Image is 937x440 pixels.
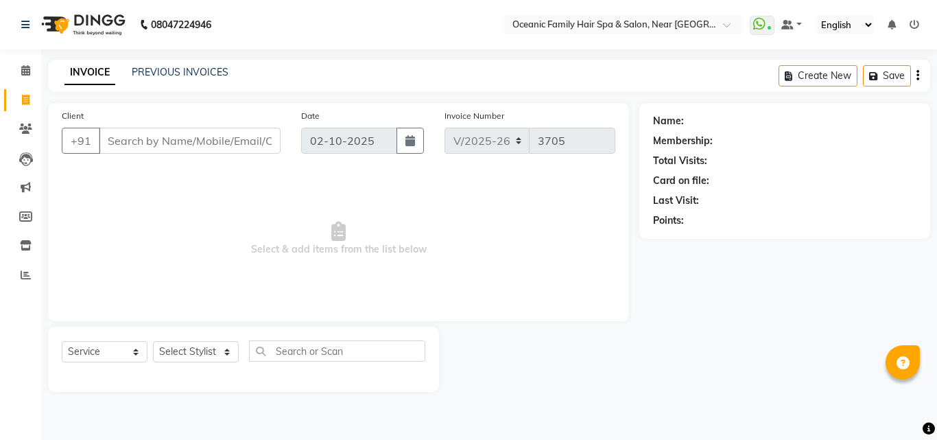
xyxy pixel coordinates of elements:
a: INVOICE [64,60,115,85]
div: Points: [653,213,684,228]
b: 08047224946 [151,5,211,44]
button: Create New [779,65,857,86]
a: PREVIOUS INVOICES [132,66,228,78]
span: Select & add items from the list below [62,170,615,308]
div: Card on file: [653,174,709,188]
div: Name: [653,114,684,128]
div: Membership: [653,134,713,148]
div: Total Visits: [653,154,707,168]
img: logo [35,5,129,44]
label: Invoice Number [444,110,504,122]
button: Save [863,65,911,86]
input: Search by Name/Mobile/Email/Code [99,128,281,154]
label: Date [301,110,320,122]
label: Client [62,110,84,122]
div: Last Visit: [653,194,699,208]
button: +91 [62,128,100,154]
input: Search or Scan [249,340,425,362]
